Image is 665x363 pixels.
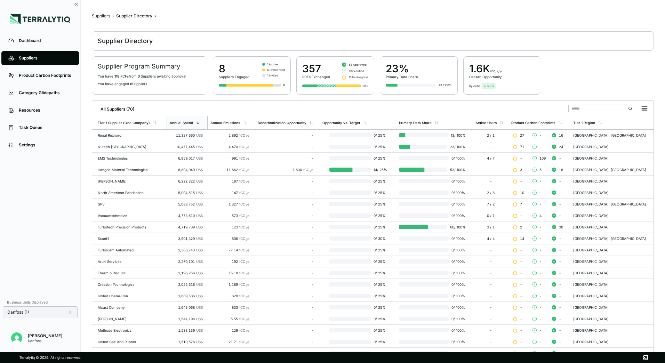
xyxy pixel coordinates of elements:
span: - [539,202,542,206]
span: - [559,317,561,321]
div: 573 [210,213,249,218]
div: Opportunity vs. Target [322,121,360,125]
span: 18 [559,168,563,172]
div: 147 [210,191,249,195]
div: 0 / 1 [475,213,506,218]
sub: 2 [246,169,247,172]
div: 1,544,196 [169,317,203,321]
sub: 2 [246,261,247,264]
span: - [559,179,561,183]
span: US$ [196,317,203,321]
span: 0 / 100 % [449,236,466,241]
span: 71 [520,145,524,149]
span: - [539,282,542,287]
div: 1,689,586 [169,294,203,298]
sub: 2 [246,181,247,184]
div: [PERSON_NAME] [98,179,164,183]
sub: 2 [246,227,247,230]
div: - [258,236,313,241]
span: US$ [196,236,203,241]
div: Vacuumschmelze [98,213,164,218]
div: 991 [210,156,249,160]
span: US$ [196,271,203,275]
div: 4 / 7 [475,156,506,160]
span: 0 / 25 % [371,259,389,264]
span: - [539,179,542,183]
div: 8 [219,62,249,75]
span: - [539,236,542,241]
div: Tier 1 Region [573,121,595,125]
span: - [539,145,542,149]
span: US$ [196,213,203,218]
div: 7 / 2 [475,202,506,206]
span: tCO e [239,328,249,332]
span: 24 [559,145,563,149]
div: EMS Technologies [98,156,164,160]
div: - [258,191,313,195]
div: PCFs Exchanged [302,75,330,79]
span: 0 / 25 % [371,213,389,218]
div: Tier 1 Supplier (One Company) [98,121,150,125]
span: 3 [138,74,140,78]
span: 0 / 100 % [449,259,466,264]
div: Supplier Directory [116,13,152,19]
div: 1,327 [210,202,249,206]
button: Open user button [8,330,25,346]
span: › [112,13,114,19]
span: 0 / 100 % [449,305,466,309]
span: - [539,225,542,229]
span: - [520,282,522,287]
div: - [475,168,506,172]
div: United Chemi-Con [98,294,164,298]
div: 5.55 [210,317,249,321]
div: 11,662 [210,168,249,172]
div: - [258,145,313,149]
div: 6,222,322 [169,179,203,183]
span: 1 Active [267,62,278,66]
div: 1,630 [258,168,313,172]
div: 123 [210,225,249,229]
div: 1,533,139 [169,328,203,332]
div: Annual Spend [170,121,193,125]
div: [GEOGRAPHIC_DATA] [573,191,651,195]
div: Product Carbon Footprints [19,73,72,78]
div: - [258,271,313,275]
div: - [258,179,313,183]
span: US$ [196,328,203,332]
span: - [539,191,542,195]
div: 2,892 [210,133,249,137]
div: Therm o Disc Inc [98,271,164,275]
div: 5,088,752 [169,202,203,206]
p: You have PCF s from Supplier s awaiting approval [98,74,201,78]
span: - [559,259,561,264]
img: Victoria Odoma [11,332,22,344]
sub: 2 [246,273,247,276]
span: 109 [539,156,546,160]
div: 1,643,068 [169,305,203,309]
span: - [539,271,542,275]
span: US$ [196,259,203,264]
span: 8 [130,82,132,86]
span: - [559,305,561,309]
span: 0 / 30 % [371,236,389,241]
sub: 2 [246,296,247,299]
span: 0 / 25 % [371,248,389,252]
span: 0 / 25 % [371,282,389,287]
div: - [258,328,313,332]
span: US$ [196,156,203,160]
div: 197 [210,179,249,183]
span: 5.0 % [487,84,494,88]
div: - [258,213,313,218]
span: 151 In Progress [349,75,368,79]
div: - [475,259,506,264]
span: 10 [520,191,524,195]
span: US$ [196,225,203,229]
div: - [258,294,313,298]
div: 628 [210,294,249,298]
sub: 2 [246,192,247,195]
div: - [475,271,506,275]
div: - [258,317,313,321]
sub: 2 [246,135,247,138]
div: Regal Rexnord [98,133,164,137]
div: Aruki Services [98,259,164,264]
